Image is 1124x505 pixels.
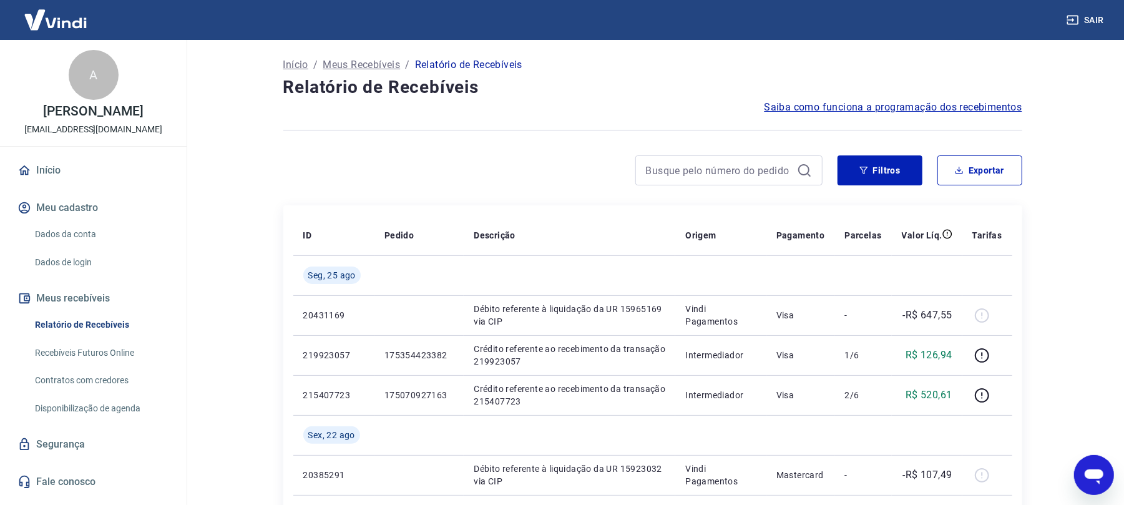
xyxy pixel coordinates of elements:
[384,229,414,242] p: Pedido
[303,469,364,481] p: 20385291
[844,349,881,361] p: 1/6
[685,229,716,242] p: Origem
[474,463,665,488] p: Débito referente à liquidação da UR 15923032 via CIP
[283,57,308,72] a: Início
[838,155,922,185] button: Filtros
[15,1,96,39] img: Vindi
[844,389,881,401] p: 2/6
[844,229,881,242] p: Parcelas
[303,229,312,242] p: ID
[15,194,172,222] button: Meu cadastro
[474,383,665,408] p: Crédito referente ao recebimento da transação 215407723
[303,349,364,361] p: 219923057
[685,389,756,401] p: Intermediador
[30,368,172,393] a: Contratos com credores
[30,222,172,247] a: Dados da conta
[69,50,119,100] div: A
[1064,9,1109,32] button: Sair
[43,105,143,118] p: [PERSON_NAME]
[405,57,409,72] p: /
[685,349,756,361] p: Intermediador
[24,123,162,136] p: [EMAIL_ADDRESS][DOMAIN_NAME]
[303,389,364,401] p: 215407723
[972,229,1002,242] p: Tarifas
[776,389,825,401] p: Visa
[776,349,825,361] p: Visa
[765,100,1022,115] a: Saiba como funciona a programação dos recebimentos
[937,155,1022,185] button: Exportar
[323,57,400,72] a: Meus Recebíveis
[776,229,825,242] p: Pagamento
[844,309,881,321] p: -
[844,469,881,481] p: -
[474,343,665,368] p: Crédito referente ao recebimento da transação 219923057
[303,309,364,321] p: 20431169
[902,229,942,242] p: Valor Líq.
[15,285,172,312] button: Meus recebíveis
[308,429,355,441] span: Sex, 22 ago
[906,388,952,403] p: R$ 520,61
[685,463,756,488] p: Vindi Pagamentos
[283,75,1022,100] h4: Relatório de Recebíveis
[685,303,756,328] p: Vindi Pagamentos
[903,468,952,483] p: -R$ 107,49
[308,269,356,282] span: Seg, 25 ago
[313,57,318,72] p: /
[30,250,172,275] a: Dados de login
[384,349,454,361] p: 175354423382
[415,57,522,72] p: Relatório de Recebíveis
[776,469,825,481] p: Mastercard
[30,312,172,338] a: Relatório de Recebíveis
[906,348,952,363] p: R$ 126,94
[15,431,172,458] a: Segurança
[474,303,665,328] p: Débito referente à liquidação da UR 15965169 via CIP
[646,161,792,180] input: Busque pelo número do pedido
[776,309,825,321] p: Visa
[30,396,172,421] a: Disponibilização de agenda
[15,468,172,496] a: Fale conosco
[1074,455,1114,495] iframe: Botão para abrir a janela de mensagens, conversa em andamento
[903,308,952,323] p: -R$ 647,55
[15,157,172,184] a: Início
[30,340,172,366] a: Recebíveis Futuros Online
[474,229,516,242] p: Descrição
[384,389,454,401] p: 175070927163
